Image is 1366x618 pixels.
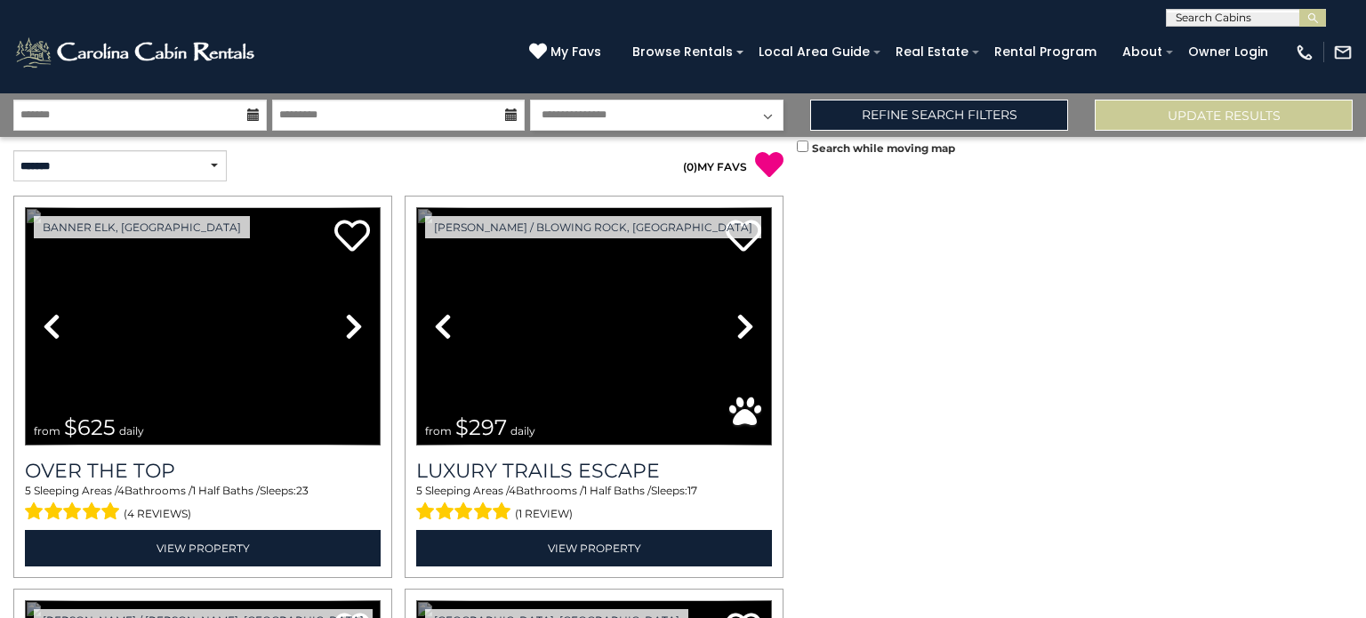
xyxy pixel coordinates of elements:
img: phone-regular-white.png [1295,43,1314,62]
img: dummy-image.jpg [25,207,381,445]
img: White-1-2.png [13,35,260,70]
img: mail-regular-white.png [1333,43,1353,62]
a: Browse Rentals [623,38,742,66]
a: About [1113,38,1171,66]
a: Rental Program [985,38,1105,66]
span: 4 [509,484,516,497]
span: 0 [687,160,694,173]
span: 4 [117,484,125,497]
a: Banner Elk, [GEOGRAPHIC_DATA] [34,216,250,238]
a: Luxury Trails Escape [416,459,772,483]
span: 5 [416,484,422,497]
span: (1 review) [515,502,573,526]
span: 17 [687,484,697,497]
img: dummy-image.jpg [416,207,772,445]
a: (0)MY FAVS [683,160,747,173]
span: from [34,424,60,437]
div: Sleeping Areas / Bathrooms / Sleeps: [25,483,381,526]
div: Sleeping Areas / Bathrooms / Sleeps: [416,483,772,526]
a: Owner Login [1179,38,1277,66]
span: (4 reviews) [124,502,191,526]
span: daily [119,424,144,437]
a: View Property [416,530,772,566]
span: 1 Half Baths / [192,484,260,497]
button: Update Results [1095,100,1353,131]
span: 1 Half Baths / [583,484,651,497]
a: Over The Top [25,459,381,483]
span: $625 [64,414,116,440]
input: Search while moving map [797,140,808,152]
a: Refine Search Filters [810,100,1068,131]
span: daily [510,424,535,437]
span: from [425,424,452,437]
small: Search while moving map [812,141,955,155]
a: My Favs [529,43,606,62]
a: Local Area Guide [750,38,879,66]
span: ( ) [683,160,697,173]
span: My Favs [550,43,601,61]
a: [PERSON_NAME] / Blowing Rock, [GEOGRAPHIC_DATA] [425,216,761,238]
a: Add to favorites [334,218,370,256]
span: $297 [455,414,507,440]
span: 23 [296,484,309,497]
a: View Property [25,530,381,566]
span: 5 [25,484,31,497]
a: Real Estate [887,38,977,66]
